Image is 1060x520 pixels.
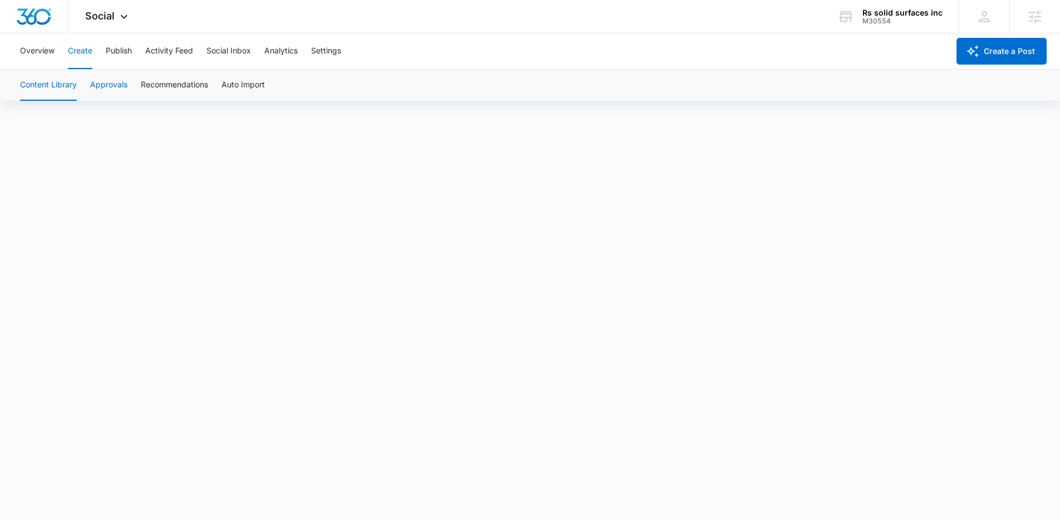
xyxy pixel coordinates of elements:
button: Settings [311,33,341,69]
span: Social [85,10,115,22]
button: Create [68,33,92,69]
button: Create a Post [957,38,1047,65]
div: account id [862,17,943,25]
button: Social Inbox [206,33,251,69]
button: Content Library [20,70,77,101]
div: account name [862,8,943,17]
button: Analytics [264,33,298,69]
button: Activity Feed [145,33,193,69]
button: Recommendations [141,70,208,101]
button: Auto Import [221,70,265,101]
button: Overview [20,33,55,69]
button: Publish [106,33,132,69]
button: Approvals [90,70,127,101]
